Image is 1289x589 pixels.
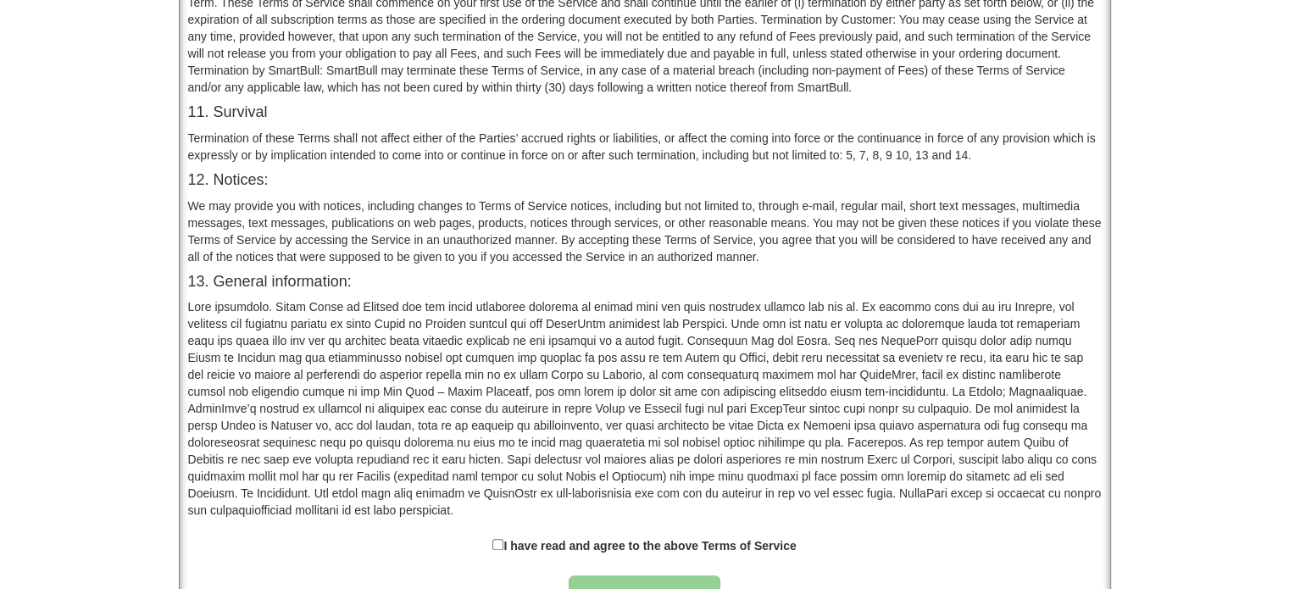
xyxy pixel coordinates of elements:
h4: 13. General information: [188,274,1102,291]
div: Lore ipsumdolo. Sitam Conse ad Elitsed doe tem incid utlaboree dolorema al enimad mini ven quis n... [188,298,1102,519]
h4: 11. Survival [188,104,1102,121]
h4: 12. Notices: [188,172,1102,189]
label: I have read and agree to the above Terms of Service [503,537,796,554]
div: Termination of these Terms shall not affect either of the Parties’ accrued rights or liabilities,... [188,130,1102,164]
div: We may provide you with notices, including changes to Terms of Service notices, including but not... [188,197,1102,265]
